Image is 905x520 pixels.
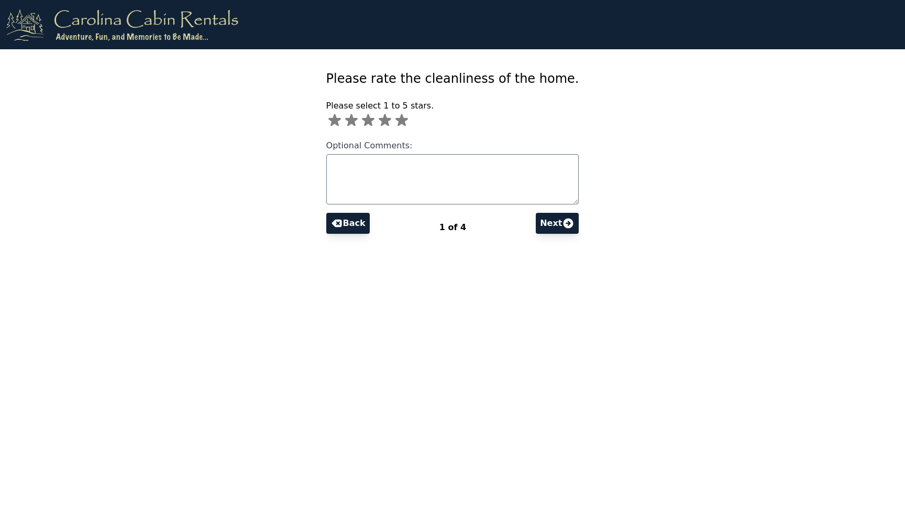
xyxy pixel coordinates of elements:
[536,213,579,234] button: Next
[439,222,466,232] span: 1 of 4
[326,154,579,204] textarea: Optional Comments:
[326,140,413,150] span: Optional Comments:
[6,8,238,41] img: logo.png
[326,213,370,234] button: Back
[326,100,579,112] p: Please select 1 to 5 stars.
[326,71,579,86] span: Please rate the cleanliness of the home.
